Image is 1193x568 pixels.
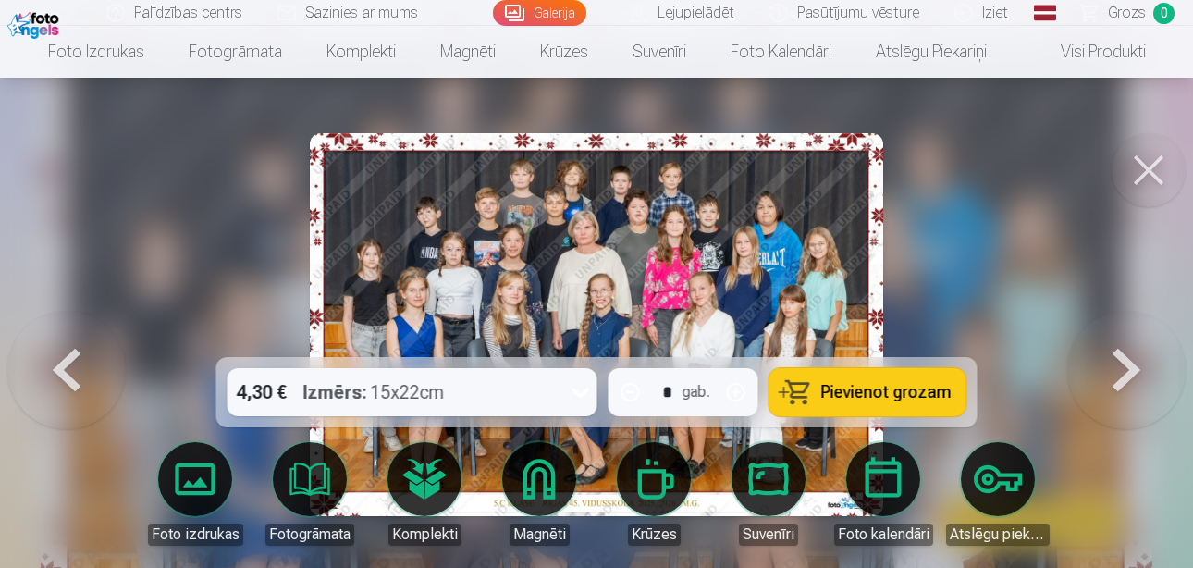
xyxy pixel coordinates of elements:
[487,442,591,546] a: Magnēti
[683,381,710,403] div: gab.
[946,524,1050,546] div: Atslēgu piekariņi
[303,379,367,405] strong: Izmērs :
[602,442,706,546] a: Krūzes
[946,442,1050,546] a: Atslēgu piekariņi
[166,26,304,78] a: Fotogrāmata
[821,384,952,401] span: Pievienot grozam
[510,524,570,546] div: Magnēti
[717,442,820,546] a: Suvenīri
[610,26,708,78] a: Suvenīri
[708,26,854,78] a: Foto kalendāri
[518,26,610,78] a: Krūzes
[831,442,935,546] a: Foto kalendāri
[739,524,798,546] div: Suvenīri
[303,368,445,416] div: 15x22cm
[1009,26,1168,78] a: Visi produkti
[854,26,1009,78] a: Atslēgu piekariņi
[1108,2,1146,24] span: Grozs
[143,442,247,546] a: Foto izdrukas
[628,524,681,546] div: Krūzes
[265,524,354,546] div: Fotogrāmata
[148,524,243,546] div: Foto izdrukas
[388,524,461,546] div: Komplekti
[1153,3,1175,24] span: 0
[373,442,476,546] a: Komplekti
[258,442,362,546] a: Fotogrāmata
[834,524,933,546] div: Foto kalendāri
[26,26,166,78] a: Foto izdrukas
[7,7,64,39] img: /fa1
[304,26,418,78] a: Komplekti
[228,368,296,416] div: 4,30 €
[418,26,518,78] a: Magnēti
[769,368,966,416] button: Pievienot grozam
